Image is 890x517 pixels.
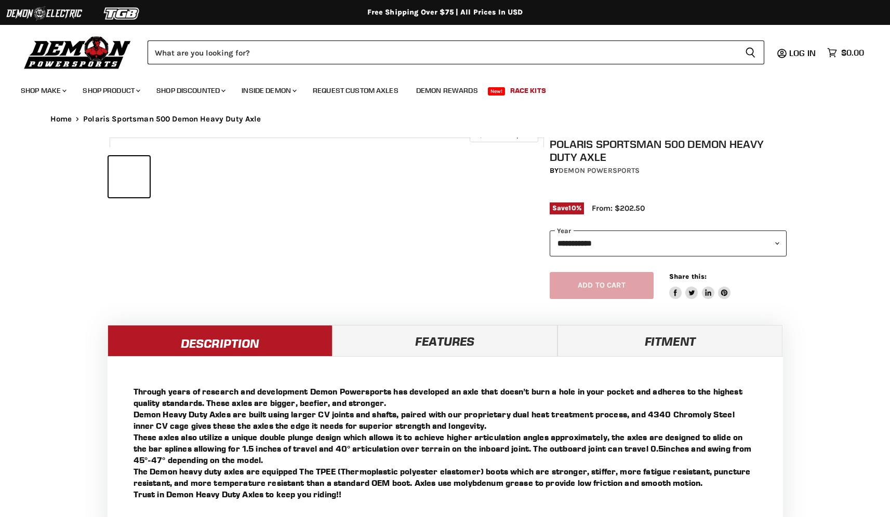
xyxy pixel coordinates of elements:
a: Home [50,115,72,124]
nav: Breadcrumbs [30,115,861,124]
a: Demon Rewards [408,80,486,101]
a: Race Kits [502,80,554,101]
div: Free Shipping Over $75 | All Prices In USD [30,8,861,17]
form: Product [148,40,764,64]
button: IMAGE thumbnail [153,156,194,197]
a: Shop Discounted [149,80,232,101]
div: by [550,165,787,176]
a: Fitment [557,325,782,356]
span: 10 [568,204,576,212]
button: IMAGE thumbnail [285,156,326,197]
a: Shop Make [13,80,73,101]
span: $0.00 [841,48,864,58]
a: Log in [785,48,822,58]
button: IMAGE thumbnail [109,156,150,197]
button: Search [737,40,764,64]
p: Through years of research and development Demon Powersports has developed an axle that doesn’t bu... [134,386,757,500]
span: Save % [550,202,584,214]
span: Log in [789,48,816,58]
a: Shop Product [75,80,147,101]
img: Demon Powersports [21,34,135,71]
span: From: $202.50 [592,203,645,213]
img: TGB Logo 2 [83,4,161,23]
img: Demon Electric Logo 2 [5,4,83,23]
button: IMAGE thumbnail [197,156,238,197]
a: $0.00 [822,45,869,60]
a: Features [333,325,557,356]
button: IMAGE thumbnail [241,156,282,197]
input: Search [148,40,737,64]
a: Request Custom Axles [305,80,406,101]
a: Inside Demon [234,80,303,101]
span: New! [488,87,506,96]
a: Demon Powersports [559,166,640,175]
span: Click to expand [475,131,533,139]
select: year [550,230,787,256]
h1: Polaris Sportsman 500 Demon Heavy Duty Axle [550,138,787,164]
aside: Share this: [669,272,731,300]
ul: Main menu [13,76,861,101]
a: Description [108,325,333,356]
span: Share this: [669,273,707,280]
span: Polaris Sportsman 500 Demon Heavy Duty Axle [83,115,261,124]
